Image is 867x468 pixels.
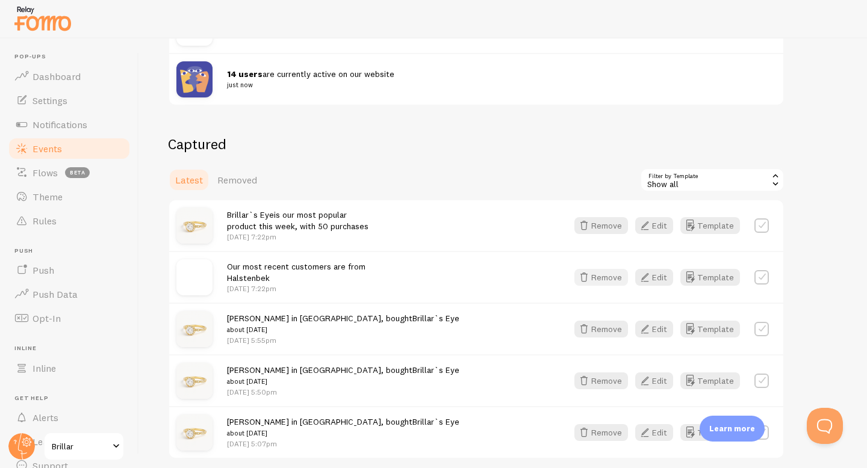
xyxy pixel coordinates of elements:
img: no_image.svg [176,259,213,295]
img: pageviews.png [176,61,213,97]
span: Notifications [33,119,87,131]
a: Edit [635,424,680,441]
span: [PERSON_NAME] in [GEOGRAPHIC_DATA], bought [227,416,459,439]
p: Learn more [709,423,755,434]
img: IMG_7301_small.png [176,363,213,399]
span: Settings [33,94,67,106]
span: Opt-In [33,312,61,324]
strong: 14 users [227,69,263,79]
a: Settings [7,88,131,112]
button: Template [680,321,740,337]
span: Inline [14,345,131,353]
p: [DATE] 7:22pm [227,283,365,294]
a: Rules [7,209,131,233]
span: Theme [33,191,63,203]
a: Inline [7,356,131,380]
a: Brillar`s Eye [412,313,459,324]
button: Remove [574,321,628,337]
a: Push Data [7,282,131,306]
button: Template [680,217,740,234]
button: Template [680,424,740,441]
span: [PERSON_NAME] in [GEOGRAPHIC_DATA], bought [227,365,459,387]
span: Push [33,264,54,276]
a: Events [7,137,131,161]
span: Our most recent customers are from Halstenbek [227,261,365,283]
button: Remove [574,372,628,389]
span: Removed [217,174,257,186]
span: Alerts [33,411,58,423]
span: Flows [33,167,58,179]
img: fomo-relay-logo-orange.svg [13,3,73,34]
button: Remove [574,269,628,286]
span: are currently active on our website [227,69,762,91]
span: Brillar [52,439,109,454]
h2: Captured [168,135,785,153]
a: Brillar`s Eye [412,365,459,375]
iframe: Help Scout Beacon - Open [807,408,843,444]
button: Edit [635,424,673,441]
span: Push [14,247,131,255]
small: just now [227,79,762,90]
a: Learn [7,430,131,454]
p: [DATE] 5:55pm [227,335,459,345]
a: Opt-In [7,306,131,330]
a: Removed [210,168,264,192]
a: Notifications [7,112,131,137]
button: Remove [574,424,628,441]
span: Inline [33,362,56,374]
span: Pop-ups [14,53,131,61]
img: IMG_7301_small.png [176,208,213,244]
button: Template [680,372,740,389]
span: Latest [175,174,203,186]
a: Latest [168,168,210,192]
div: Show all [640,168,785,192]
span: Push Data [33,288,78,300]
small: about [DATE] [227,324,459,335]
a: Theme [7,185,131,209]
a: Dashboard [7,64,131,88]
span: Events [33,143,62,155]
a: Brillar [43,432,125,461]
small: about [DATE] [227,428,459,439]
a: Brillar`s Eye [412,416,459,427]
a: Edit [635,372,680,389]
a: Edit [635,321,680,337]
button: Remove [574,217,628,234]
a: Edit [635,217,680,234]
button: Edit [635,372,673,389]
button: Edit [635,217,673,234]
button: Template [680,269,740,286]
a: Brillar`s Eye [227,209,274,220]
a: Alerts [7,405,131,430]
p: [DATE] 5:50pm [227,387,459,397]
p: [DATE] 5:07pm [227,439,459,449]
span: Dashboard [33,70,81,82]
button: Edit [635,269,673,286]
img: IMG_7301_small.png [176,311,213,347]
span: is our most popular product this week, with 50 purchases [227,209,368,232]
div: Learn more [700,416,765,442]
small: about [DATE] [227,376,459,387]
button: Edit [635,321,673,337]
a: Push [7,258,131,282]
span: beta [65,167,90,178]
span: Get Help [14,395,131,402]
a: Flows beta [7,161,131,185]
img: IMG_7301_small.png [176,414,213,451]
a: Edit [635,269,680,286]
p: [DATE] 7:22pm [227,232,368,242]
span: Rules [33,215,57,227]
span: [PERSON_NAME] in [GEOGRAPHIC_DATA], bought [227,313,459,335]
